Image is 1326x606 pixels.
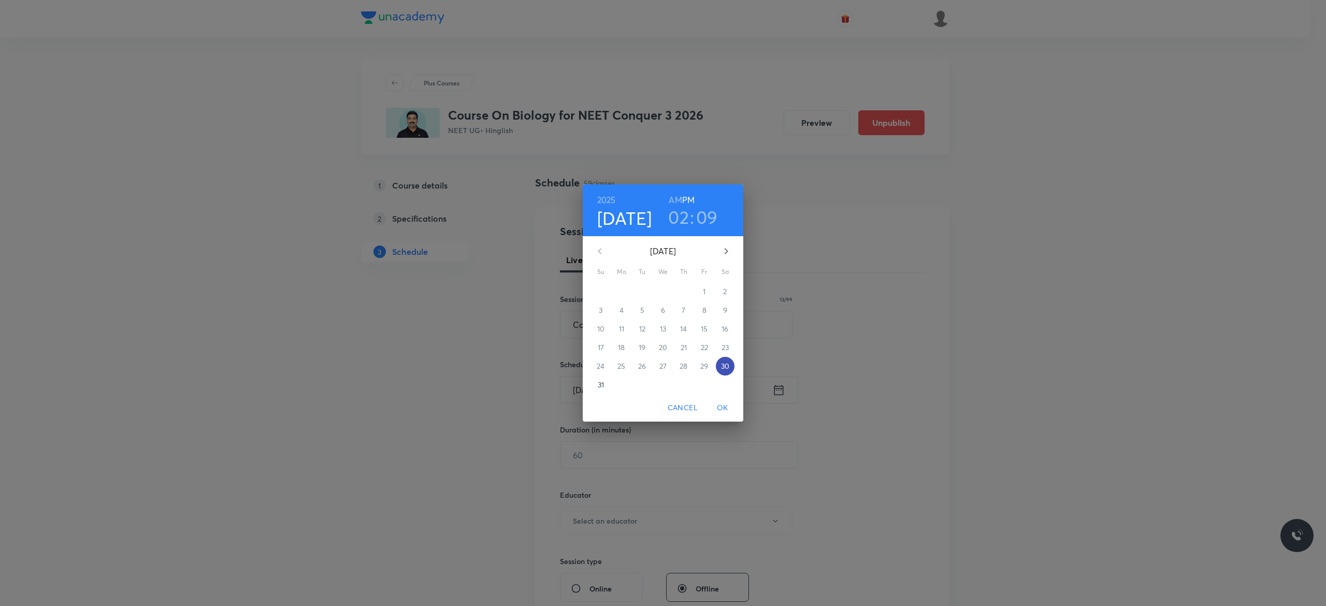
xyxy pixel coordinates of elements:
span: We [654,267,672,277]
span: Cancel [668,401,698,414]
button: 02 [668,206,689,228]
button: 31 [592,376,610,394]
button: 2025 [597,193,616,207]
span: Mo [612,267,631,277]
span: OK [710,401,735,414]
span: Tu [633,267,652,277]
button: 09 [696,206,718,228]
p: 31 [598,380,604,390]
span: Su [592,267,610,277]
p: [DATE] [612,245,714,257]
button: OK [706,398,739,417]
button: 30 [716,357,734,376]
span: Th [674,267,693,277]
button: AM [669,193,682,207]
button: PM [682,193,695,207]
span: Fr [695,267,714,277]
span: Sa [716,267,734,277]
button: Cancel [664,398,702,417]
button: [DATE] [597,207,652,229]
p: 30 [721,361,729,371]
h3: : [690,206,694,228]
